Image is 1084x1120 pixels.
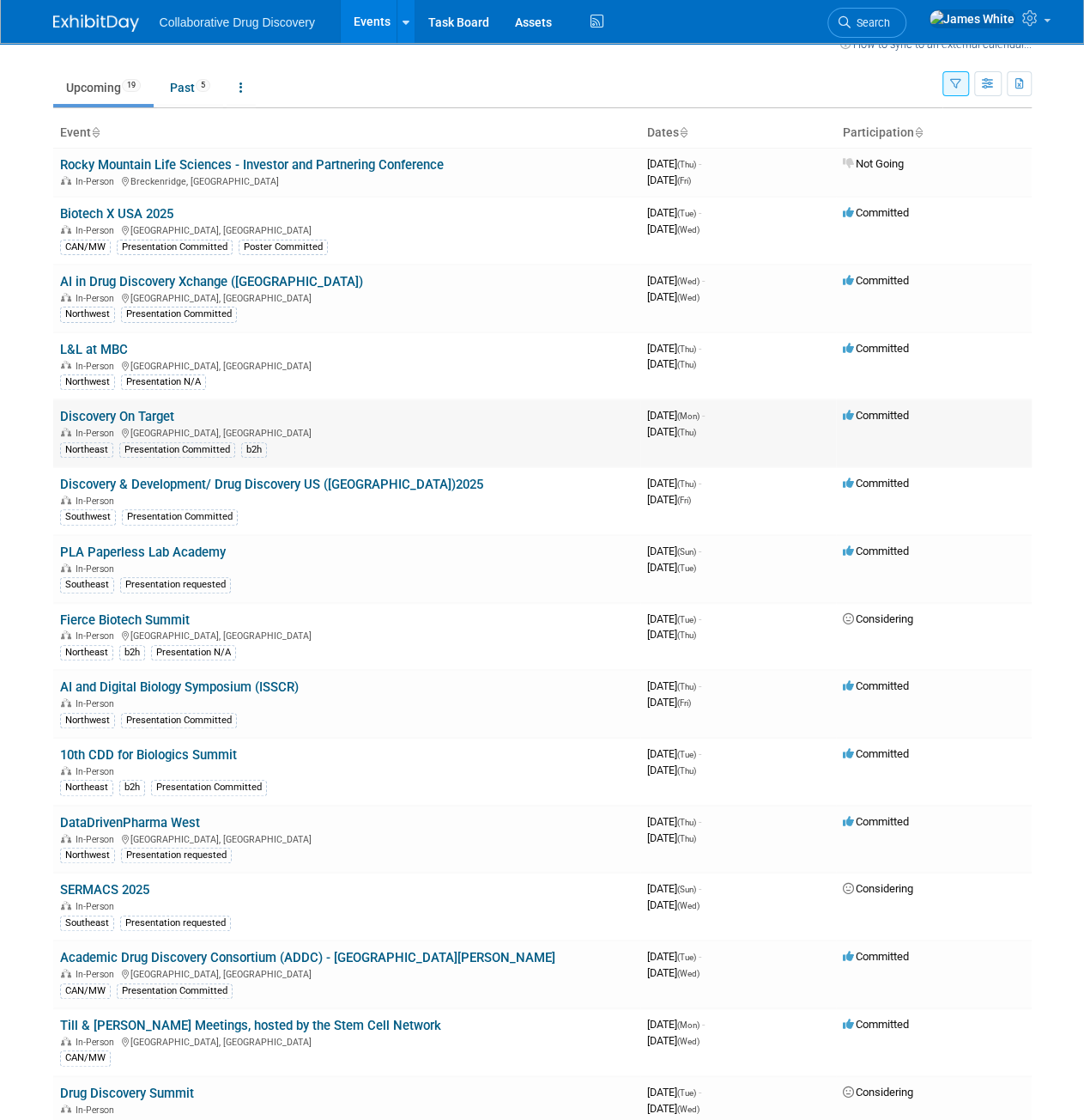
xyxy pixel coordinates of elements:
[60,950,555,965] a: Academic Drug Discovery Consortium (ADDC) - [GEOGRAPHIC_DATA][PERSON_NAME]
[647,882,701,895] span: [DATE]
[160,15,315,29] span: Collaborative Drug Discovery
[647,1018,705,1031] span: [DATE]
[647,157,701,170] span: [DATE]
[60,222,633,236] div: [GEOGRAPHIC_DATA], [GEOGRAPHIC_DATA]
[60,477,483,492] a: Discovery & Development/ Drug Discovery US ([GEOGRAPHIC_DATA])2025
[60,882,149,898] a: SERMACS 2025
[60,983,111,999] div: CAN/MW
[60,612,190,628] a: Fierce Biotech Summit
[647,898,699,911] span: [DATE]
[647,679,701,692] span: [DATE]
[677,496,691,505] span: (Fri)
[60,1034,633,1048] div: [GEOGRAPHIC_DATA], [GEOGRAPHIC_DATA]
[677,615,696,624] span: (Tue)
[677,547,696,557] span: (Sun)
[843,815,909,828] span: Committed
[76,834,119,845] span: In-Person
[677,766,696,776] span: (Thu)
[699,679,701,692] span: -
[60,425,633,439] div: [GEOGRAPHIC_DATA], [GEOGRAPHIC_DATA]
[76,901,119,912] span: In-Person
[76,225,119,236] span: In-Person
[647,274,705,287] span: [DATE]
[61,496,71,504] img: In-Person Event
[843,274,909,287] span: Committed
[60,290,633,304] div: [GEOGRAPHIC_DATA], [GEOGRAPHIC_DATA]
[677,969,699,978] span: (Wed)
[60,240,111,255] div: CAN/MW
[677,818,696,827] span: (Thu)
[60,628,633,642] div: [GEOGRAPHIC_DATA], [GEOGRAPHIC_DATA]
[117,240,233,255] div: Presentation Committed
[677,885,696,894] span: (Sun)
[677,428,696,437] span: (Thu)
[699,882,701,895] span: -
[843,342,909,355] span: Committed
[699,612,701,625] span: -
[61,630,71,639] img: In-Person Event
[647,342,701,355] span: [DATE]
[647,425,696,438] span: [DATE]
[239,240,328,255] div: Poster Committed
[91,125,100,139] a: Sort by Event Name
[60,157,444,173] a: Rocky Mountain Life Sciences - Investor and Partnering Conference
[60,358,633,372] div: [GEOGRAPHIC_DATA], [GEOGRAPHIC_DATA]
[61,1105,71,1113] img: In-Person Event
[843,679,909,692] span: Committed
[53,15,139,32] img: ExhibitDay
[647,493,691,506] span: [DATE]
[843,747,909,760] span: Committed
[647,831,696,844] span: [DATE]
[76,361,119,372] span: In-Person
[699,1086,701,1099] span: -
[647,628,696,641] span: [DATE]
[677,225,699,234] span: (Wed)
[60,713,115,728] div: Northwest
[843,157,904,170] span: Not Going
[119,780,145,795] div: b2h
[76,630,119,642] span: In-Person
[53,71,154,104] a: Upcoming19
[677,411,699,421] span: (Mon)
[60,342,128,357] a: L&L at MBC
[60,374,115,390] div: Northwest
[827,8,906,38] a: Search
[647,173,691,186] span: [DATE]
[60,1086,194,1101] a: Drug Discovery Summit
[647,477,701,490] span: [DATE]
[60,780,113,795] div: Northeast
[699,157,701,170] span: -
[151,645,236,660] div: Presentation N/A
[677,209,696,218] span: (Tue)
[61,563,71,572] img: In-Person Event
[647,1102,699,1115] span: [DATE]
[121,374,206,390] div: Presentation N/A
[699,477,701,490] span: -
[647,222,699,235] span: [DATE]
[60,1018,441,1033] a: Till & [PERSON_NAME] Meetings, hosted by the Stem Cell Network
[60,747,237,763] a: 10th CDD for Biologics Summit
[843,545,909,557] span: Committed
[702,274,705,287] span: -
[699,815,701,828] span: -
[61,1037,71,1045] img: In-Person Event
[119,442,235,458] div: Presentation Committed
[677,1037,699,1046] span: (Wed)
[60,831,633,845] div: [GEOGRAPHIC_DATA], [GEOGRAPHIC_DATA]
[647,545,701,557] span: [DATE]
[647,357,696,370] span: [DATE]
[840,38,1032,51] a: How to sync to an external calendar...
[647,747,701,760] span: [DATE]
[76,428,119,439] span: In-Person
[843,1018,909,1031] span: Committed
[61,969,71,977] img: In-Person Event
[836,119,1032,148] th: Participation
[647,764,696,776] span: [DATE]
[677,344,696,354] span: (Thu)
[843,206,909,219] span: Committed
[677,293,699,302] span: (Wed)
[121,848,232,863] div: Presentation requested
[914,125,923,139] a: Sort by Participation Type
[647,1034,699,1047] span: [DATE]
[60,442,113,458] div: Northeast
